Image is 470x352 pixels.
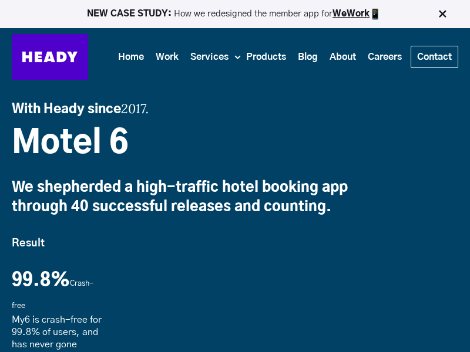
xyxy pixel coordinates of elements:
[121,100,149,117] em: 2017.
[333,9,370,18] a: WeWork
[12,34,88,80] img: Heady_Logo_Web-01 (1)
[240,46,292,68] a: Products
[362,46,408,68] a: Careers
[12,270,103,314] h2: 99.8%
[437,8,448,20] img: Close Bar
[12,128,129,160] span: Motel 6
[87,9,174,18] strong: NEW CASE STUDY:
[184,46,234,68] a: Services
[112,46,150,68] a: Home
[292,46,324,68] a: Blog
[12,100,362,119] h3: With Heady since
[12,280,93,310] span: Crash-free
[370,8,381,20] img: app emoji
[12,235,362,252] div: Result
[100,46,458,68] div: Navigation Menu
[12,178,362,223] p: We shepherded a high-traffic hotel booking app through 40 successful releases and counting.
[5,8,465,20] p: How we redesigned the member app for
[411,46,458,67] a: Contact
[150,46,184,68] a: Work
[324,46,362,68] a: About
